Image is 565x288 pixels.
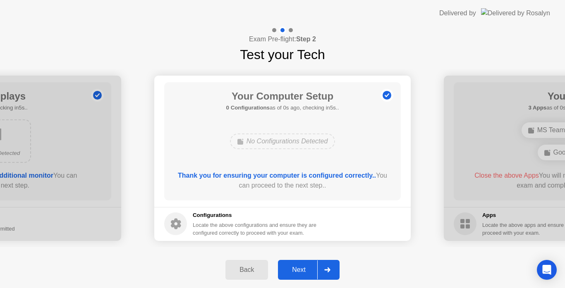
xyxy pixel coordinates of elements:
div: Back [228,266,266,274]
b: Step 2 [296,36,316,43]
img: Delivered by Rosalyn [481,8,550,18]
div: Delivered by [439,8,476,18]
div: Open Intercom Messenger [537,260,557,280]
button: Next [278,260,340,280]
h4: Exam Pre-flight: [249,34,316,44]
div: No Configurations Detected [230,133,335,149]
button: Back [225,260,268,280]
div: You can proceed to the next step.. [176,171,389,190]
h1: Your Computer Setup [226,89,339,104]
h5: as of 0s ago, checking in5s.. [226,104,339,112]
h1: Test your Tech [240,45,325,64]
div: Locate the above configurations and ensure they are configured correctly to proceed with your exam. [193,221,318,237]
b: 0 Configurations [226,105,270,111]
div: Next [280,266,317,274]
h5: Configurations [193,211,318,219]
b: Thank you for ensuring your computer is configured correctly.. [178,172,376,179]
